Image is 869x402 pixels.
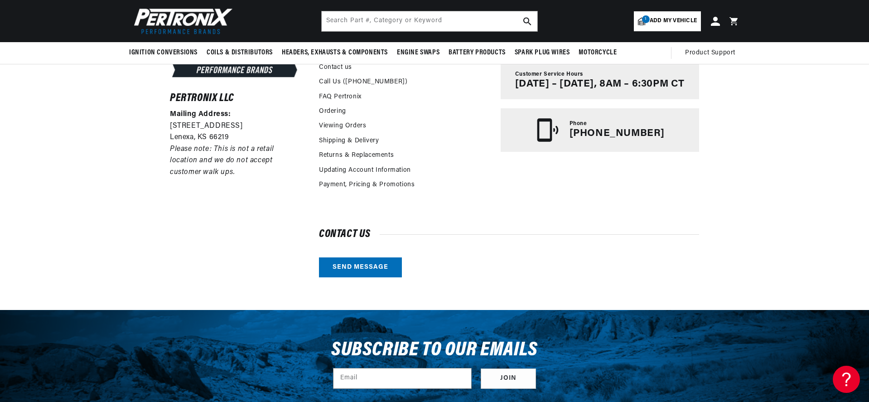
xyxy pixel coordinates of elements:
[510,42,575,63] summary: Spark Plug Wires
[282,48,388,58] span: Headers, Exhausts & Components
[319,121,366,131] a: Viewing Orders
[170,94,302,103] h6: Pertronix LLC
[319,165,411,175] a: Updating Account Information
[170,132,302,144] p: Lenexa, KS 66219
[202,42,277,63] summary: Coils & Distributors
[170,111,231,118] strong: Mailing Address:
[570,120,587,128] span: Phone
[322,11,537,31] input: Search Part #, Category or Keyword
[319,180,415,190] a: Payment, Pricing & Promotions
[579,48,617,58] span: Motorcycle
[129,48,198,58] span: Ignition Conversions
[319,257,402,278] a: Send message
[574,42,621,63] summary: Motorcycle
[634,11,701,31] a: 1Add my vehicle
[319,150,394,160] a: Returns & Replacements
[319,63,352,73] a: Contact us
[392,42,444,63] summary: Engine Swaps
[515,48,570,58] span: Spark Plug Wires
[501,108,699,152] a: Phone [PHONE_NUMBER]
[481,368,536,389] button: Subscribe
[277,42,392,63] summary: Headers, Exhausts & Components
[319,136,379,146] a: Shipping & Delivery
[333,368,471,388] input: Email
[444,42,510,63] summary: Battery Products
[650,17,697,25] span: Add my vehicle
[129,42,202,63] summary: Ignition Conversions
[319,107,346,116] a: Ordering
[642,15,650,23] span: 1
[685,48,735,58] span: Product Support
[397,48,439,58] span: Engine Swaps
[515,71,583,78] span: Customer Service Hours
[319,77,407,87] a: Call Us ([PHONE_NUMBER])
[517,11,537,31] button: search button
[207,48,273,58] span: Coils & Distributors
[170,121,302,132] p: [STREET_ADDRESS]
[515,78,685,90] p: [DATE] – [DATE], 8AM – 6:30PM CT
[319,230,699,239] h2: Contact us
[449,48,506,58] span: Battery Products
[331,342,538,359] h3: Subscribe to our emails
[685,42,740,64] summary: Product Support
[570,128,665,140] p: [PHONE_NUMBER]
[129,5,233,37] img: Pertronix
[170,145,274,176] em: Please note: This is not a retail location and we do not accept customer walk ups.
[319,92,362,102] a: FAQ Pertronix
